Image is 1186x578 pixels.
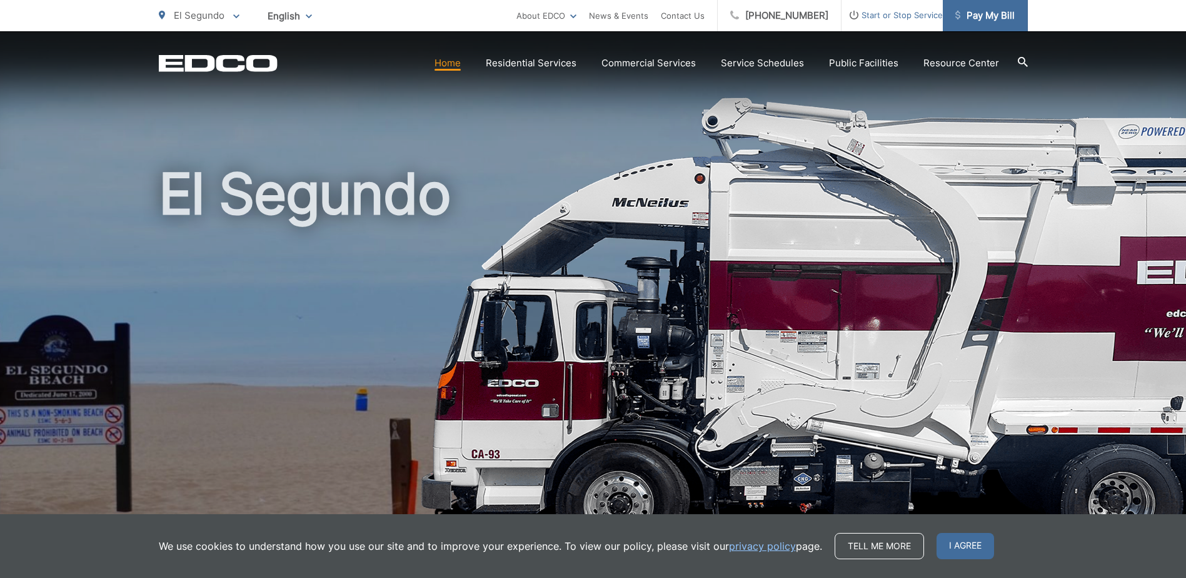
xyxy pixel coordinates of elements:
[729,539,796,554] a: privacy policy
[435,56,461,71] a: Home
[159,54,278,72] a: EDCD logo. Return to the homepage.
[159,539,822,554] p: We use cookies to understand how you use our site and to improve your experience. To view our pol...
[159,163,1028,559] h1: El Segundo
[661,8,705,23] a: Contact Us
[937,533,994,559] span: I agree
[829,56,898,71] a: Public Facilities
[486,56,576,71] a: Residential Services
[601,56,696,71] a: Commercial Services
[923,56,999,71] a: Resource Center
[589,8,648,23] a: News & Events
[721,56,804,71] a: Service Schedules
[955,8,1015,23] span: Pay My Bill
[835,533,924,559] a: Tell me more
[258,5,321,27] span: English
[174,9,224,21] span: El Segundo
[516,8,576,23] a: About EDCO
